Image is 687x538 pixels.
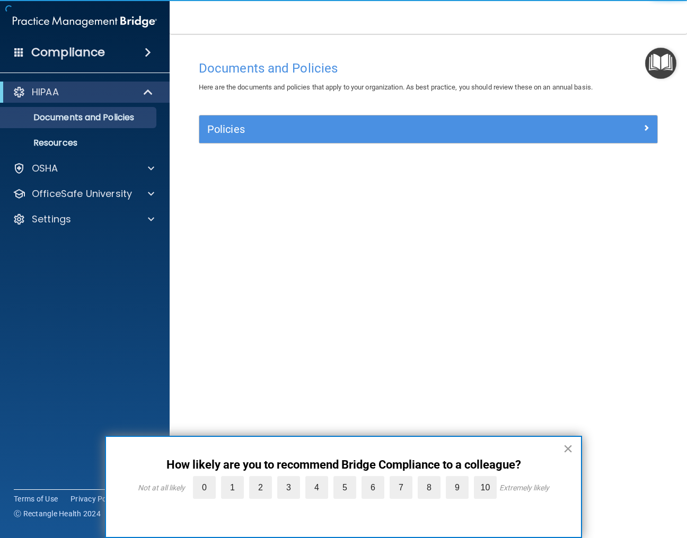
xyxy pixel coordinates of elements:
[504,463,674,505] iframe: Drift Widget Chat Controller
[7,112,152,123] p: Documents and Policies
[199,61,658,75] h4: Documents and Policies
[221,476,244,499] label: 1
[446,476,469,499] label: 9
[249,476,272,499] label: 2
[32,213,71,226] p: Settings
[362,476,384,499] label: 6
[645,48,676,79] button: Open Resource Center
[193,476,216,499] label: 0
[138,483,185,492] div: Not at all likely
[305,476,328,499] label: 4
[390,476,412,499] label: 7
[127,458,560,472] p: How likely are you to recommend Bridge Compliance to a colleague?
[474,476,497,499] label: 10
[31,45,105,60] h4: Compliance
[418,476,441,499] label: 8
[32,187,132,200] p: OfficeSafe University
[32,86,59,98] p: HIPAA
[71,494,118,504] a: Privacy Policy
[7,138,152,148] p: Resources
[13,11,157,32] img: PMB logo
[333,476,356,499] label: 5
[199,83,593,91] span: Here are the documents and policies that apply to your organization. As best practice, you should...
[14,494,58,504] a: Terms of Use
[563,440,573,457] button: Close
[277,476,300,499] label: 3
[207,123,535,135] h5: Policies
[32,162,58,175] p: OSHA
[499,483,549,492] div: Extremely likely
[14,508,101,519] span: Ⓒ Rectangle Health 2024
